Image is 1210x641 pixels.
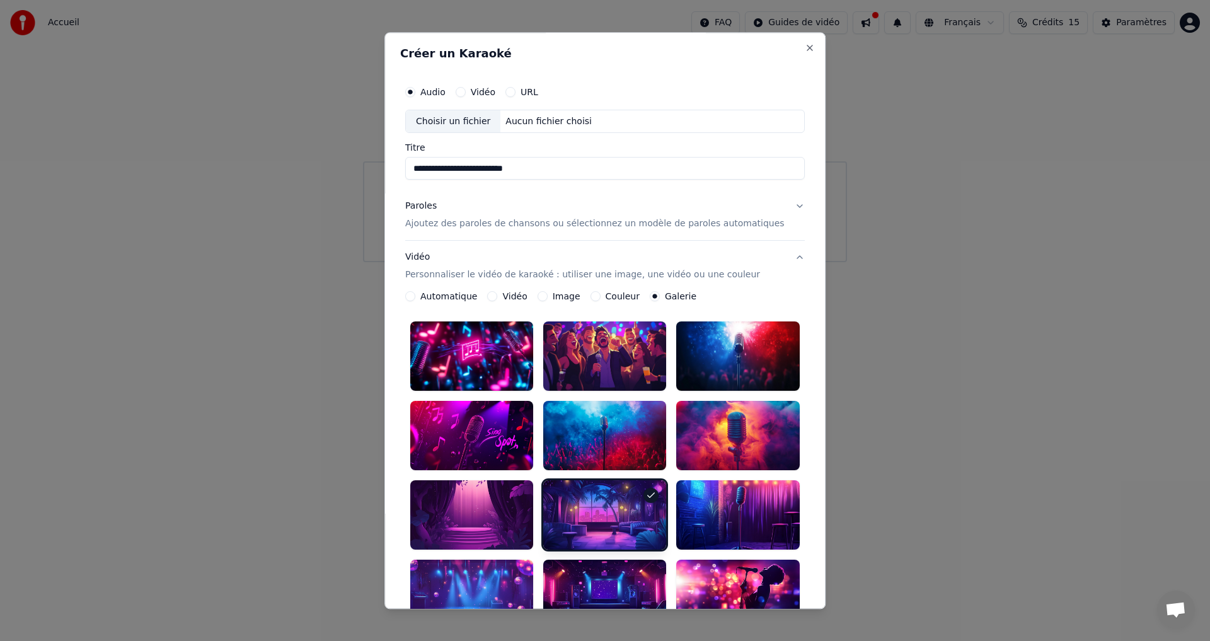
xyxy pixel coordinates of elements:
[521,88,538,96] label: URL
[405,241,805,292] button: VidéoPersonnaliser le vidéo de karaoké : utiliser une image, une vidéo ou une couleur
[405,251,760,282] div: Vidéo
[501,115,597,128] div: Aucun fichier choisi
[405,190,805,241] button: ParolesAjoutez des paroles de chansons ou sélectionnez un modèle de paroles automatiques
[420,292,477,301] label: Automatique
[400,48,810,59] h2: Créer un Karaoké
[553,292,580,301] label: Image
[405,218,785,231] p: Ajoutez des paroles de chansons ou sélectionnez un modèle de paroles automatiques
[606,292,640,301] label: Couleur
[665,292,696,301] label: Galerie
[405,269,760,282] p: Personnaliser le vidéo de karaoké : utiliser une image, une vidéo ou une couleur
[406,110,500,133] div: Choisir un fichier
[405,200,437,213] div: Paroles
[405,144,805,153] label: Titre
[420,88,446,96] label: Audio
[503,292,527,301] label: Vidéo
[471,88,495,96] label: Vidéo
